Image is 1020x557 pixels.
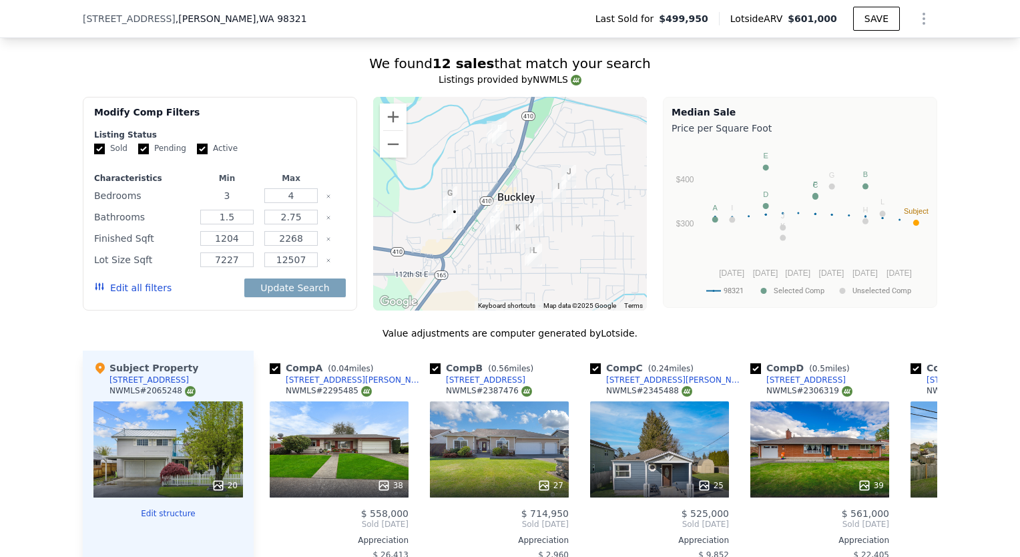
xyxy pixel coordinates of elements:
[430,375,525,385] a: [STREET_ADDRESS]
[819,268,844,278] text: [DATE]
[446,375,525,385] div: [STREET_ADDRESS]
[606,385,692,397] div: NWMLS # 2345488
[83,54,937,73] div: We found that match your search
[262,173,320,184] div: Max
[766,375,846,385] div: [STREET_ADDRESS]
[491,364,509,373] span: 0.56
[212,479,238,492] div: 20
[430,361,539,375] div: Comp B
[719,268,744,278] text: [DATE]
[590,375,745,385] a: [STREET_ADDRESS][PERSON_NAME]
[480,207,505,240] div: 275 S Perkins St
[862,206,868,214] text: H
[197,144,208,154] input: Active
[812,364,825,373] span: 0.5
[94,229,192,248] div: Finished Sqft
[198,173,256,184] div: Min
[753,268,778,278] text: [DATE]
[380,131,407,158] button: Zoom out
[750,535,889,546] div: Appreciation
[83,12,176,25] span: [STREET_ADDRESS]
[331,364,349,373] span: 0.04
[590,519,729,530] span: Sold [DATE]
[481,116,507,149] div: 433 Mountain Cir
[852,268,878,278] text: [DATE]
[176,12,307,25] span: , [PERSON_NAME]
[487,116,512,150] div: 430 Mountain Cir
[94,186,192,205] div: Bedrooms
[94,281,172,295] button: Edit all filters
[813,180,818,188] text: F
[523,198,549,231] div: 240 S B St
[430,535,569,546] div: Appreciation
[651,364,669,373] span: 0.24
[485,196,510,230] div: 220 S Perkins St
[138,144,149,154] input: Pending
[109,385,196,397] div: NWMLS # 2065248
[606,375,745,385] div: [STREET_ADDRESS][PERSON_NAME]
[522,238,547,272] div: 972 Rose Pl
[433,55,495,71] strong: 12 sales
[521,508,569,519] span: $ 714,950
[380,104,407,130] button: Zoom in
[93,361,198,375] div: Subject Property
[376,293,421,311] img: Google
[326,258,331,263] button: Clear
[437,181,463,214] div: 153 S 2nd St
[185,386,196,397] img: NWMLS Logo
[505,216,531,249] div: 332 S Cottage St
[842,508,889,519] span: $ 561,000
[83,327,937,340] div: Value adjustments are computer generated by Lotside .
[812,181,818,189] text: C
[270,361,378,375] div: Comp A
[829,171,835,179] text: G
[904,207,929,215] text: Subject
[698,479,724,492] div: 25
[94,208,192,226] div: Bathrooms
[730,12,788,25] span: Lotside ARV
[713,204,718,212] text: A
[94,144,105,154] input: Sold
[543,302,616,309] span: Map data ©2025 Google
[672,138,929,305] svg: A chart.
[483,364,539,373] span: ( miles)
[442,200,467,233] div: 284 S 2nd St
[270,519,409,530] span: Sold [DATE]
[83,73,937,86] div: Listings provided by NWMLS
[672,106,929,119] div: Median Sale
[590,361,699,375] div: Comp C
[93,508,243,519] button: Edit structure
[556,160,581,193] div: 1388 Collins Rd
[624,302,643,309] a: Terms (opens in new tab)
[853,7,900,31] button: SAVE
[763,190,768,198] text: D
[863,170,868,178] text: B
[244,278,345,297] button: Update Search
[595,12,660,25] span: Last Sold for
[537,479,563,492] div: 27
[94,143,127,154] label: Sold
[750,361,855,375] div: Comp D
[780,222,786,230] text: K
[643,364,699,373] span: ( miles)
[361,386,372,397] img: NWMLS Logo
[766,385,852,397] div: NWMLS # 2306319
[676,219,694,228] text: $300
[788,13,837,24] span: $601,000
[682,508,729,519] span: $ 525,000
[911,361,1019,375] div: Comp E
[676,175,694,184] text: $400
[852,287,911,295] text: Unselected Comp
[197,143,238,154] label: Active
[546,174,571,208] div: 1281 Main St
[886,268,912,278] text: [DATE]
[750,375,846,385] a: [STREET_ADDRESS]
[94,130,346,140] div: Listing Status
[326,236,331,242] button: Clear
[659,12,708,25] span: $499,950
[322,364,378,373] span: ( miles)
[138,143,186,154] label: Pending
[94,173,192,184] div: Characteristics
[286,375,425,385] div: [STREET_ADDRESS][PERSON_NAME]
